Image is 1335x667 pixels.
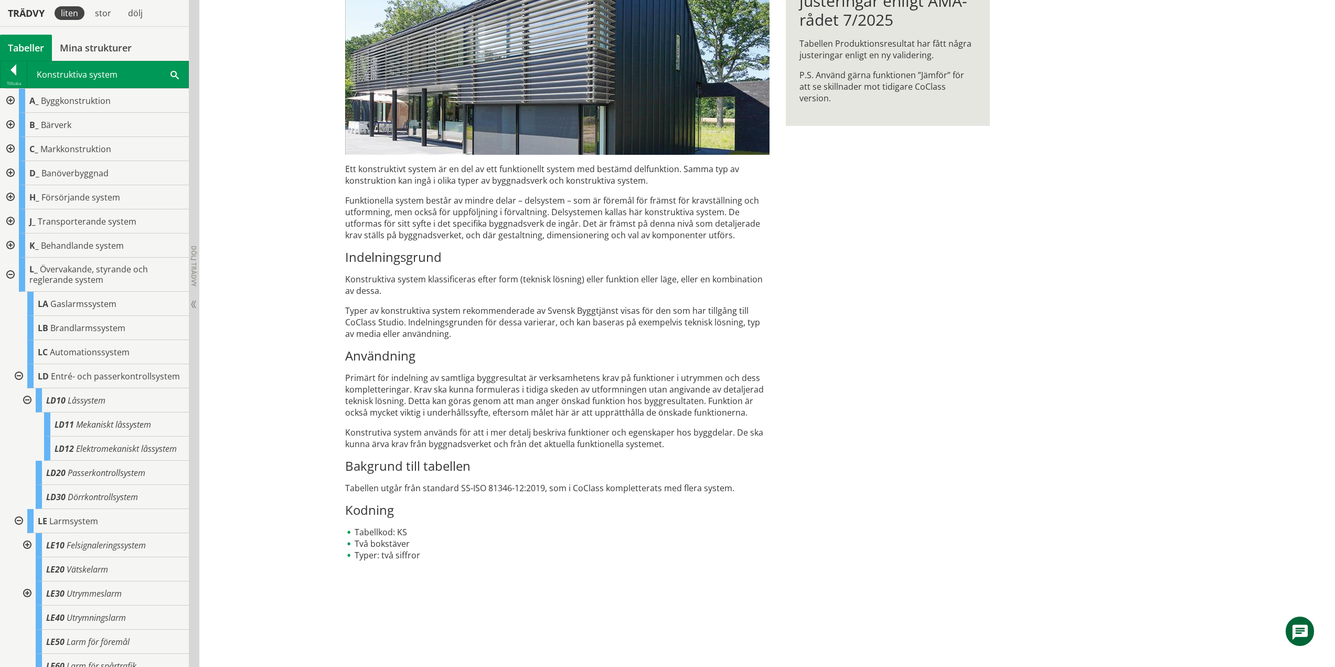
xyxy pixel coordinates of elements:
span: Byggkonstruktion [41,95,111,107]
p: Konstrutiva system används för att i mer detalj beskriva funktioner och egenskaper hos byggdelar.... [345,427,770,450]
span: LB [38,322,48,334]
span: J_ [29,216,36,227]
li: Två bokstäver [345,538,770,549]
span: LD11 [55,419,74,430]
span: C_ [29,143,38,155]
span: B_ [29,119,39,131]
span: Larm för föremål [67,636,130,648]
span: Utrymningslarm [67,612,126,623]
span: A_ [29,95,39,107]
span: Försörjande system [41,192,120,203]
span: Brandlarmssystem [50,322,125,334]
span: Gaslarmssystem [50,298,116,310]
span: LC [38,346,48,358]
span: Banöverbyggnad [41,167,109,179]
h3: Kodning [345,502,770,518]
span: L_ [29,263,38,275]
span: Sök i tabellen [170,69,179,80]
p: Tabellen Produktionsresultat har fått några justeringar enligt en ny validering. [799,38,976,61]
li: Tabellkod: KS [345,526,770,538]
span: Vätskelarm [67,564,108,575]
span: Utrymmeslarm [67,588,122,599]
h3: Bakgrund till tabellen [345,458,770,474]
span: Dölj trädvy [189,246,198,287]
h3: Användning [345,348,770,364]
p: P.S. Använd gärna funktionen ”Jämför” för att se skillnader mot tidigare CoClass version. [799,69,976,104]
span: LE [38,515,47,527]
span: Låssystem [68,395,105,406]
span: LE40 [46,612,65,623]
span: LA [38,298,48,310]
p: Typer av konstruktiva system rekommenderade av Svensk Byggtjänst visas för den som har tillgång t... [345,305,770,340]
span: Dörrkontrollsystem [68,491,138,503]
span: LD10 [46,395,66,406]
div: stor [89,6,118,20]
span: Bärverk [41,119,71,131]
span: LE50 [46,636,65,648]
span: K_ [29,240,39,251]
span: Felsignaleringssystem [67,539,146,551]
div: Konstruktiva system [27,61,188,88]
span: D_ [29,167,39,179]
span: Passerkontrollsystem [68,467,145,479]
span: LE20 [46,564,65,575]
span: Transporterande system [38,216,136,227]
span: Mekaniskt låssystem [76,419,151,430]
span: Markkonstruktion [40,143,111,155]
span: Behandlande system [41,240,124,251]
h3: Indelningsgrund [345,249,770,265]
span: LD30 [46,491,66,503]
p: Konstruktiva system klassificeras efter form (teknisk lösning) eller funktion eller läge, eller e... [345,273,770,297]
span: LD20 [46,467,66,479]
span: Larmsystem [49,515,98,527]
div: dölj [122,6,149,20]
span: Entré- och passerkontrollsystem [51,370,180,382]
span: LD12 [55,443,74,454]
span: Automationssystem [50,346,130,358]
span: LD [38,370,49,382]
div: liten [55,6,84,20]
span: Övervakande, styrande och reglerande system [29,263,148,285]
span: Elektromekaniskt låssystem [76,443,177,454]
div: Tabellen utgår från standard SS-ISO 81346-12:2019, som i CoClass kompletterats med flera system. [345,163,770,561]
p: Funktionella system består av mindre delar – delsystem – som är föremål för främst för krav­ställ... [345,195,770,241]
p: Primärt för indelning av samtliga byggresultat är verksamhetens krav på funktioner i ut­rym­men o... [345,372,770,418]
a: Mina strukturer [52,35,140,61]
li: Typer: två siffror [345,549,770,561]
div: Trädvy [2,7,50,19]
span: LE30 [46,588,65,599]
span: H_ [29,192,39,203]
span: LE10 [46,539,65,551]
div: Tillbaka [1,79,27,88]
p: Ett konstruktivt system är en del av ett funktionellt system med bestämd delfunktion. Samma typ a... [345,163,770,186]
